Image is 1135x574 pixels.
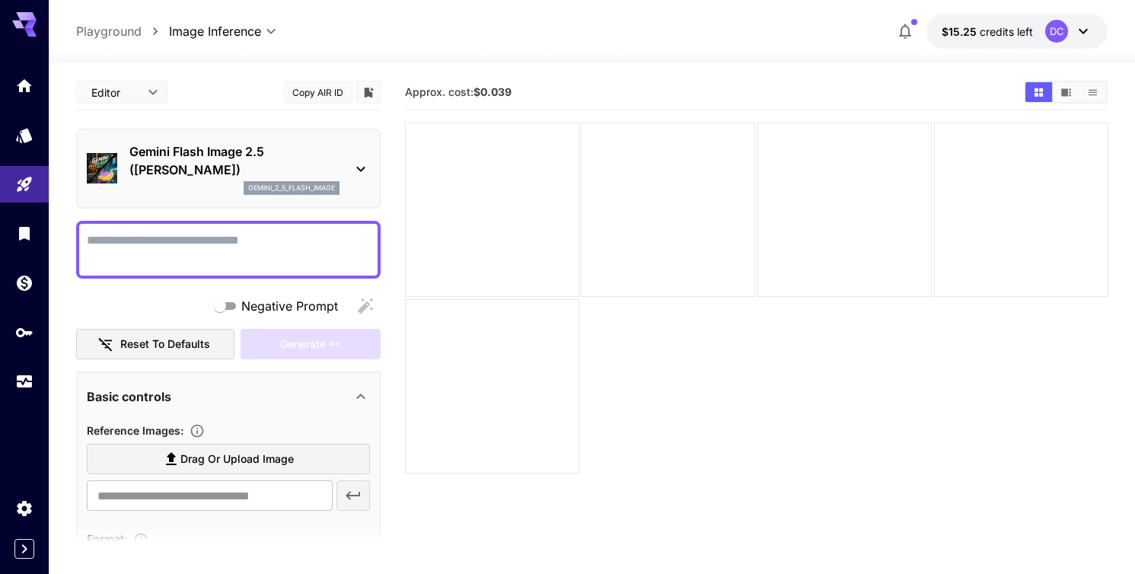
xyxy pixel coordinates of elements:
[87,378,370,415] div: Basic controls
[15,224,33,243] div: Library
[15,499,33,518] div: Settings
[87,136,370,201] div: Gemini Flash Image 2.5 ([PERSON_NAME])gemini_2_5_flash_image
[91,85,139,100] span: Editor
[129,142,340,179] p: Gemini Flash Image 2.5 ([PERSON_NAME])
[473,85,512,98] b: $0.039
[405,85,512,98] span: Approx. cost:
[980,25,1033,38] span: credits left
[15,372,33,391] div: Usage
[180,450,294,469] span: Drag or upload image
[76,22,169,40] nav: breadcrumb
[87,387,171,406] p: Basic controls
[362,83,375,101] button: Add to library
[87,444,370,475] label: Drag or upload image
[1045,20,1068,43] div: DC
[87,424,183,437] span: Reference Images :
[76,329,234,360] button: Reset to defaults
[926,14,1108,49] button: $15.25047DC
[169,22,261,40] span: Image Inference
[15,126,33,145] div: Models
[1079,82,1106,102] button: Show media in list view
[1025,82,1052,102] button: Show media in grid view
[15,323,33,342] div: API Keys
[942,25,980,38] span: $15.25
[15,76,33,95] div: Home
[241,297,338,315] span: Negative Prompt
[183,423,211,438] button: Upload a reference image to guide the result. This is needed for Image-to-Image or Inpainting. Su...
[942,24,1033,40] div: $15.25047
[15,273,33,292] div: Wallet
[284,81,352,104] button: Copy AIR ID
[1024,81,1108,104] div: Show media in grid viewShow media in video viewShow media in list view
[1053,82,1079,102] button: Show media in video view
[15,175,33,194] div: Playground
[14,539,34,559] button: Expand sidebar
[248,183,335,193] p: gemini_2_5_flash_image
[76,22,142,40] a: Playground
